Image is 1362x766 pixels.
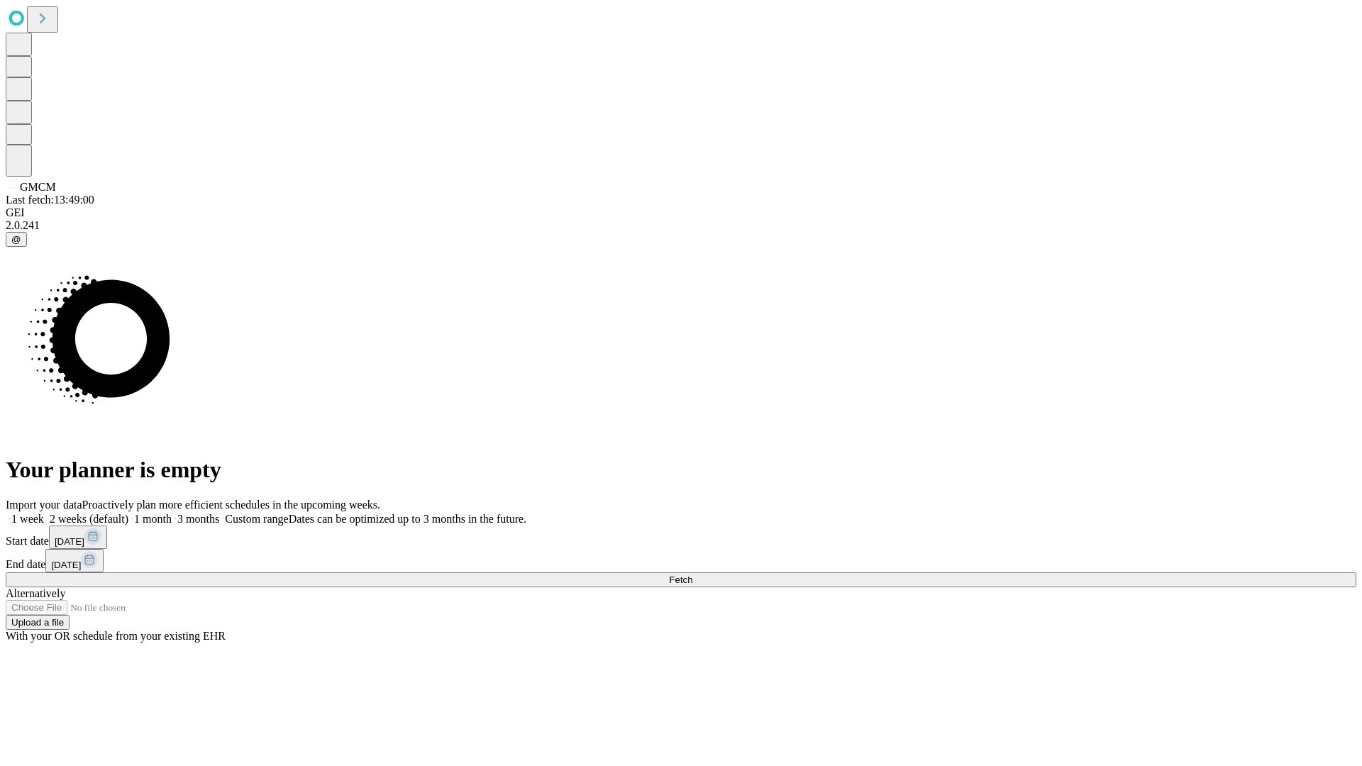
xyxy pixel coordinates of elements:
[6,526,1356,549] div: Start date
[6,457,1356,483] h1: Your planner is empty
[225,513,288,525] span: Custom range
[6,499,82,511] span: Import your data
[45,549,104,572] button: [DATE]
[6,572,1356,587] button: Fetch
[82,499,380,511] span: Proactively plan more efficient schedules in the upcoming weeks.
[6,232,27,247] button: @
[6,630,226,642] span: With your OR schedule from your existing EHR
[669,574,692,585] span: Fetch
[289,513,526,525] span: Dates can be optimized up to 3 months in the future.
[20,181,56,193] span: GMCM
[6,549,1356,572] div: End date
[6,587,65,599] span: Alternatively
[6,615,70,630] button: Upload a file
[6,219,1356,232] div: 2.0.241
[6,194,94,206] span: Last fetch: 13:49:00
[6,206,1356,219] div: GEI
[55,536,84,547] span: [DATE]
[11,234,21,245] span: @
[11,513,44,525] span: 1 week
[177,513,219,525] span: 3 months
[49,526,107,549] button: [DATE]
[134,513,172,525] span: 1 month
[51,560,81,570] span: [DATE]
[50,513,128,525] span: 2 weeks (default)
